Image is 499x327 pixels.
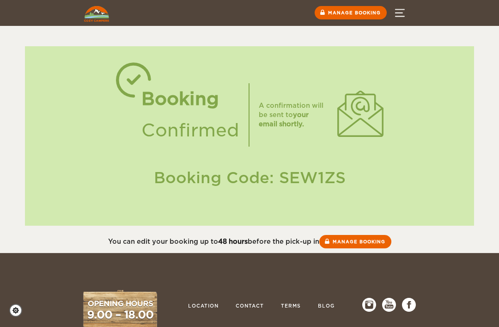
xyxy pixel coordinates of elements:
a: Location [183,298,223,315]
div: Confirmed [141,115,239,146]
div: A confirmation will be sent to [259,101,328,129]
strong: 48 hours [218,238,248,245]
a: Manage booking [315,6,387,19]
a: Contact [231,298,268,315]
a: Manage booking [319,235,391,248]
img: Cozy Campers [84,6,109,22]
a: Blog [313,298,339,315]
div: Booking [141,83,239,115]
a: Terms [276,298,305,315]
div: Booking Code: SEW1ZS [34,167,465,189]
a: Cookie settings [9,304,28,317]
